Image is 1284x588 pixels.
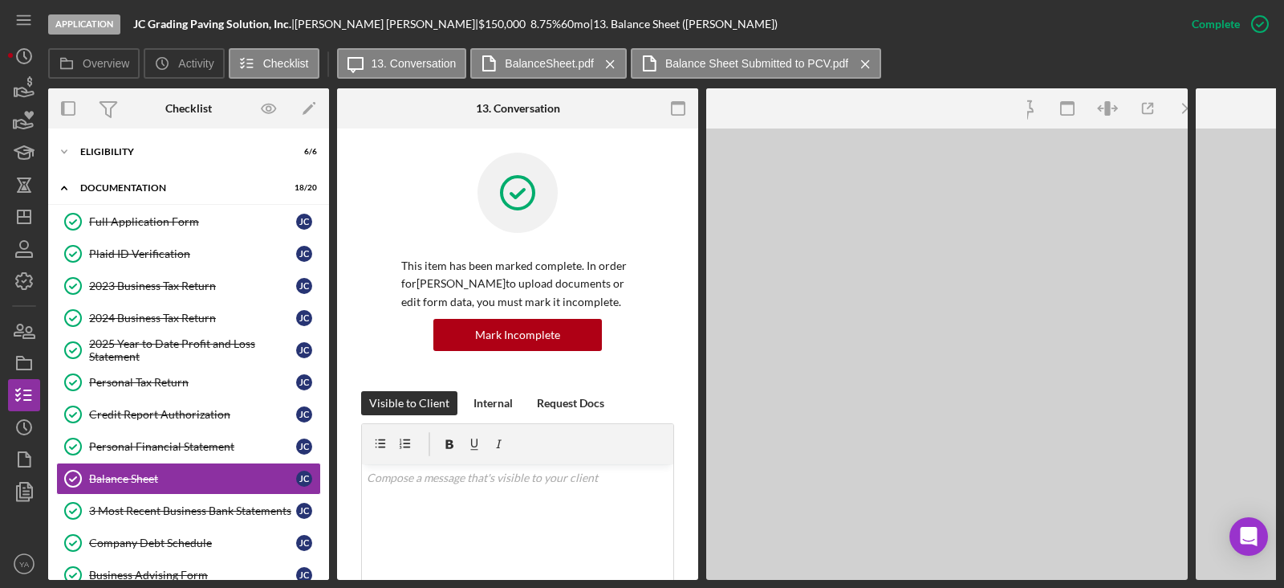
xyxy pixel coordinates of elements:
[133,17,291,31] b: JC Grading Paving Solution, Inc.
[48,48,140,79] button: Overview
[56,398,321,431] a: Credit Report AuthorizationJC
[296,278,312,294] div: J C
[473,391,513,415] div: Internal
[89,247,296,260] div: Plaid ID Verification
[89,408,296,421] div: Credit Report Authorization
[56,463,321,495] a: Balance SheetJC
[80,183,277,193] div: Documentation
[178,57,213,70] label: Activity
[89,569,296,582] div: Business Advising Form
[665,57,848,70] label: Balance Sheet Submitted to PCV.pdf
[56,206,321,238] a: Full Application FormJC
[296,503,312,519] div: J C
[372,57,457,70] label: 13. Conversation
[296,374,312,390] div: J C
[296,439,312,455] div: J C
[296,342,312,358] div: J C
[288,183,317,193] div: 18 / 20
[296,246,312,262] div: J C
[401,257,634,311] p: This item has been marked complete. In order for [PERSON_NAME] to upload documents or edit form d...
[537,391,604,415] div: Request Docs
[476,102,560,115] div: 13. Conversation
[89,280,296,292] div: 2023 Business Tax Return
[56,366,321,398] a: Personal Tax ReturnJC
[19,560,30,569] text: YA
[361,391,457,415] button: Visible to Client
[89,312,296,325] div: 2024 Business Tax Return
[56,431,321,463] a: Personal Financial StatementJC
[229,48,319,79] button: Checklist
[288,147,317,157] div: 6 / 6
[475,319,560,351] div: Mark Incomplete
[296,567,312,583] div: J C
[296,535,312,551] div: J C
[89,440,296,453] div: Personal Financial Statement
[529,391,612,415] button: Request Docs
[8,548,40,580] button: YA
[369,391,449,415] div: Visible to Client
[144,48,224,79] button: Activity
[263,57,309,70] label: Checklist
[80,147,277,157] div: Eligibility
[89,376,296,389] div: Personal Tax Return
[89,504,296,517] div: 3 Most Recent Business Bank Statements
[83,57,129,70] label: Overview
[505,57,594,70] label: BalanceSheet.pdf
[56,270,321,302] a: 2023 Business Tax ReturnJC
[337,48,467,79] button: 13. Conversation
[89,337,296,363] div: 2025 Year to Date Profit and Loss Statement
[530,18,561,31] div: 8.75 %
[89,215,296,228] div: Full Application Form
[165,102,212,115] div: Checklist
[133,18,295,31] div: |
[296,406,312,423] div: J C
[56,302,321,334] a: 2024 Business Tax ReturnJC
[590,18,778,31] div: | 13. Balance Sheet ([PERSON_NAME])
[56,495,321,527] a: 3 Most Recent Business Bank StatementsJC
[296,214,312,230] div: J C
[56,334,321,366] a: 2025 Year to Date Profit and Loss StatementJC
[1229,517,1268,556] div: Open Intercom Messenger
[89,472,296,485] div: Balance Sheet
[56,527,321,559] a: Company Debt ScheduleJC
[296,310,312,326] div: J C
[296,471,312,487] div: J C
[433,319,602,351] button: Mark Incomplete
[56,238,321,270] a: Plaid ID VerificationJC
[89,537,296,549] div: Company Debt Schedule
[465,391,521,415] button: Internal
[1192,8,1240,40] div: Complete
[631,48,881,79] button: Balance Sheet Submitted to PCV.pdf
[478,17,526,31] span: $150,000
[561,18,590,31] div: 60 mo
[295,18,478,31] div: [PERSON_NAME] [PERSON_NAME] |
[1176,8,1276,40] button: Complete
[48,14,120,35] div: Application
[470,48,627,79] button: BalanceSheet.pdf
